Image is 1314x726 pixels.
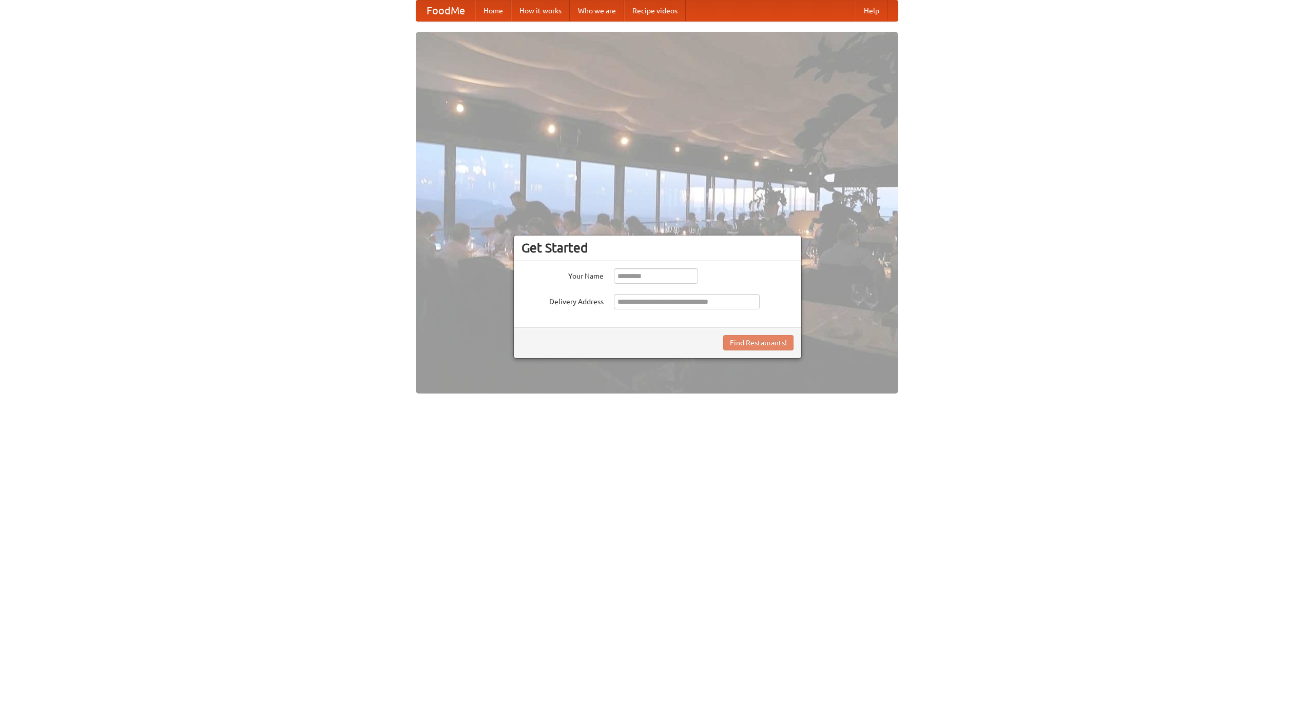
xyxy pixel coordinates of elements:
a: Help [856,1,887,21]
a: Home [475,1,511,21]
label: Your Name [521,268,604,281]
a: Who we are [570,1,624,21]
a: How it works [511,1,570,21]
h3: Get Started [521,240,794,256]
a: Recipe videos [624,1,686,21]
a: FoodMe [416,1,475,21]
label: Delivery Address [521,294,604,307]
button: Find Restaurants! [723,335,794,350]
